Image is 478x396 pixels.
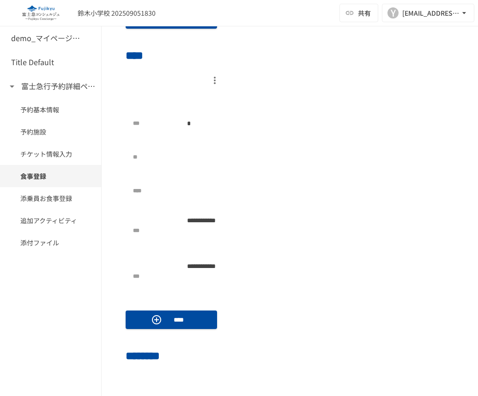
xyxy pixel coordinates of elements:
[402,7,460,19] div: [EMAIL_ADDRESS][DOMAIN_NAME]
[78,8,156,18] div: 鈴木小学校 202509051830
[21,80,95,92] h6: 富士急行予約詳細ページ
[20,149,81,159] span: チケット情報入力
[20,127,81,137] span: 予約施設
[358,8,371,18] span: 共有
[20,238,81,248] span: 添付ファイル
[387,7,399,18] div: Y
[20,104,81,115] span: 予約基本情報
[11,32,85,44] h6: demo_マイページ詳細
[339,4,378,22] button: 共有
[11,56,54,68] h6: Title Default
[20,215,81,225] span: 追加アクティビティ
[20,193,81,203] span: 添乗員お食事登録
[11,6,70,20] img: eQeGXtYPV2fEKIA3pizDiVdzO5gJTl2ahLbsPaD2E4R
[382,4,474,22] button: Y[EMAIL_ADDRESS][DOMAIN_NAME]
[20,171,81,181] span: 食事登録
